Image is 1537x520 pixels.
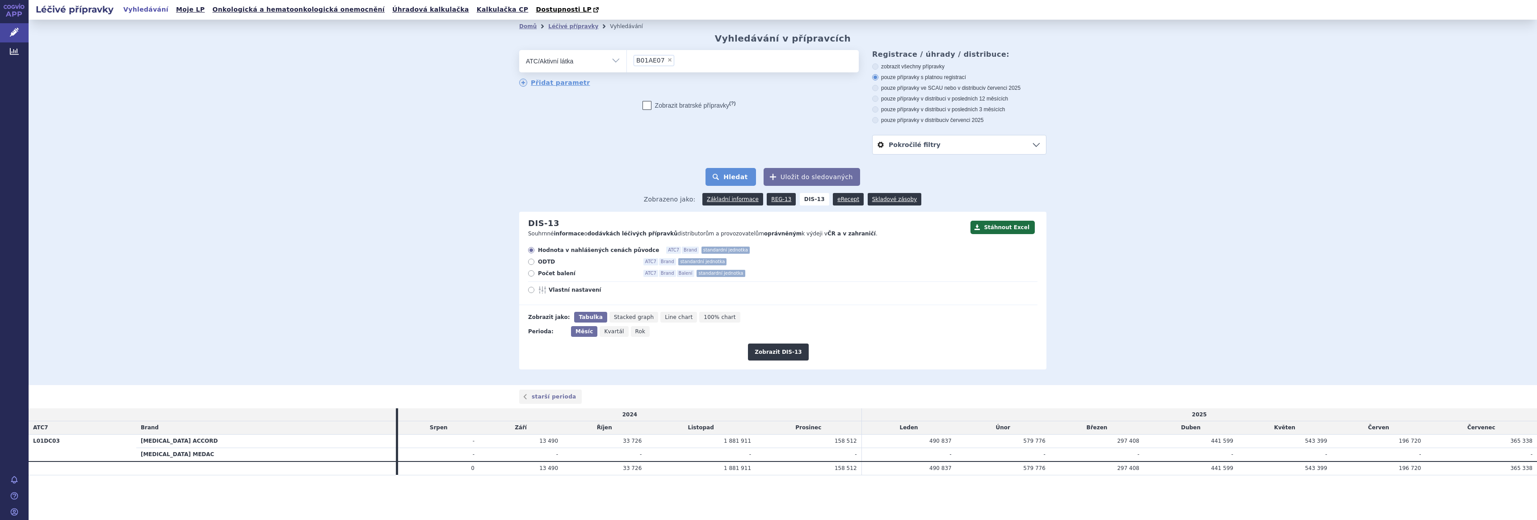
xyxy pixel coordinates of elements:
span: Hodnota v nahlášených cenách původce [538,247,659,254]
span: DABIGATRAN-ETEXILÁT [636,57,665,63]
span: Balení [677,270,694,277]
span: ATC7 [643,270,658,277]
label: pouze přípravky ve SCAU nebo v distribuci [872,84,1046,92]
h3: Registrace / úhrady / distribuce: [872,50,1046,59]
a: Onkologická a hematoonkologická onemocnění [210,4,387,16]
span: ATC7 [33,424,48,431]
span: - [1044,451,1046,457]
a: Kalkulačka CP [474,4,531,16]
a: Léčivé přípravky [548,23,598,29]
span: 196 720 [1399,465,1421,471]
span: standardní jednotka [678,258,727,265]
th: [MEDICAL_DATA] ACCORD [136,435,396,448]
a: Moje LP [173,4,207,16]
span: v červenci 2025 [946,117,983,123]
span: Brand [141,424,159,431]
span: Vlastní nastavení [549,286,647,294]
span: - [855,451,857,457]
button: Stáhnout Excel [970,221,1035,234]
a: Pokročilé filtry [873,135,1046,154]
td: Září [479,421,563,435]
label: zobrazit všechny přípravky [872,63,1046,70]
li: Vyhledávání [610,20,655,33]
label: pouze přípravky v distribuci v posledních 12 měsících [872,95,1046,102]
span: - [949,451,951,457]
button: Uložit do sledovaných [764,168,860,186]
span: 1 881 911 [724,465,751,471]
td: Březen [1050,421,1144,435]
span: Kvartál [604,328,624,335]
span: 100% chart [704,314,735,320]
span: - [1138,451,1139,457]
td: Červenec [1425,421,1537,435]
strong: dodávkách léčivých přípravků [588,231,678,237]
td: Říjen [563,421,646,435]
span: - [640,451,642,457]
span: - [1419,451,1421,457]
span: 490 837 [929,438,952,444]
span: 297 408 [1117,438,1139,444]
span: 0 [471,465,475,471]
span: 365 338 [1510,438,1533,444]
strong: ČR a v zahraničí [827,231,876,237]
a: Úhradová kalkulačka [390,4,472,16]
a: Dostupnosti LP [533,4,603,16]
span: 196 720 [1399,438,1421,444]
span: 490 837 [929,465,952,471]
strong: oprávněným [764,231,802,237]
span: standardní jednotka [697,270,745,277]
a: eRecept [833,193,864,205]
span: Line chart [665,314,693,320]
span: Měsíc [575,328,593,335]
span: 33 726 [623,465,642,471]
td: Srpen [398,421,479,435]
span: - [1531,451,1533,457]
span: × [667,57,672,63]
span: 158 512 [835,438,857,444]
span: 1 881 911 [724,438,751,444]
span: - [473,451,475,457]
a: Skladové zásoby [868,193,921,205]
h2: Léčivé přípravky [29,3,121,16]
td: Květen [1238,421,1331,435]
span: Brand [659,258,676,265]
span: 158 512 [835,465,857,471]
span: 441 599 [1211,465,1234,471]
th: L01DC03 [29,435,136,461]
span: - [749,451,751,457]
h2: Vyhledávání v přípravcích [715,33,851,44]
input: B01AE07 [677,55,682,66]
span: Dostupnosti LP [536,6,592,13]
span: Počet balení [538,270,636,277]
span: Zobrazeno jako: [644,193,696,205]
td: Listopad [646,421,756,435]
span: Brand [682,247,699,254]
td: 2024 [398,408,861,421]
td: Červen [1331,421,1425,435]
span: - [1231,451,1233,457]
span: 543 399 [1305,438,1327,444]
span: 579 776 [1023,465,1046,471]
span: - [1325,451,1327,457]
td: 2025 [861,408,1537,421]
a: starší perioda [519,390,582,404]
a: REG-13 [767,193,796,205]
span: 365 338 [1510,465,1533,471]
strong: informace [554,231,584,237]
span: 13 490 [539,438,558,444]
h2: DIS-13 [528,218,559,228]
span: 297 408 [1117,465,1139,471]
label: Zobrazit bratrské přípravky [643,101,736,110]
span: 13 490 [539,465,558,471]
td: Duben [1144,421,1238,435]
span: standardní jednotka [701,247,750,254]
span: ATC7 [643,258,658,265]
a: Základní informace [702,193,763,205]
span: Rok [635,328,646,335]
span: - [556,451,558,457]
strong: DIS-13 [800,193,829,205]
td: Únor [956,421,1050,435]
button: Zobrazit DIS-13 [748,344,808,361]
span: ATC7 [666,247,681,254]
a: Domů [519,23,537,29]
